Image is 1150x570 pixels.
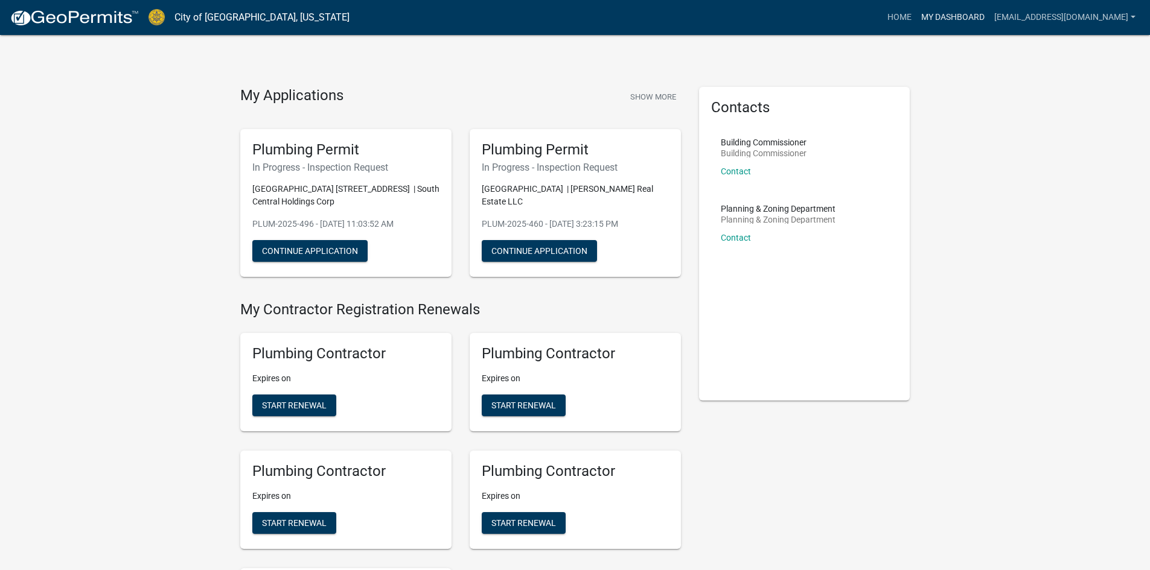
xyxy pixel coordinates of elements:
a: Contact [721,166,751,176]
p: Planning & Zoning Department [721,204,835,213]
p: Building Commissioner [721,138,807,147]
h5: Plumbing Contractor [482,463,669,480]
button: Start Renewal [482,512,566,534]
h4: My Applications [240,87,343,105]
p: Expires on [252,490,439,502]
p: Planning & Zoning Department [721,215,835,224]
p: Expires on [482,490,669,502]
button: Continue Application [482,240,597,262]
a: Home [883,6,916,29]
p: PLUM-2025-496 - [DATE] 11:03:52 AM [252,218,439,230]
h5: Plumbing Contractor [252,463,439,480]
h6: In Progress - Inspection Request [482,162,669,173]
h5: Plumbing Contractor [482,345,669,363]
button: Show More [625,87,681,107]
button: Continue Application [252,240,368,262]
span: Start Renewal [262,401,327,410]
a: My Dashboard [916,6,989,29]
p: [GEOGRAPHIC_DATA] | [PERSON_NAME] Real Estate LLC [482,183,669,208]
button: Start Renewal [252,394,336,416]
h5: Plumbing Permit [482,141,669,159]
span: Start Renewal [491,401,556,410]
h6: In Progress - Inspection Request [252,162,439,173]
h5: Contacts [711,99,898,116]
p: Expires on [252,372,439,385]
a: City of [GEOGRAPHIC_DATA], [US_STATE] [174,7,350,28]
a: Contact [721,233,751,242]
img: City of Jeffersonville, Indiana [149,9,165,25]
h5: Plumbing Permit [252,141,439,159]
button: Start Renewal [252,512,336,534]
span: Start Renewal [262,518,327,527]
h5: Plumbing Contractor [252,345,439,363]
p: Expires on [482,372,669,385]
a: [EMAIL_ADDRESS][DOMAIN_NAME] [989,6,1140,29]
p: [GEOGRAPHIC_DATA] [STREET_ADDRESS] | South Central Holdings Corp [252,183,439,208]
p: Building Commissioner [721,149,807,157]
p: PLUM-2025-460 - [DATE] 3:23:15 PM [482,218,669,230]
span: Start Renewal [491,518,556,527]
h4: My Contractor Registration Renewals [240,301,681,318]
button: Start Renewal [482,394,566,416]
